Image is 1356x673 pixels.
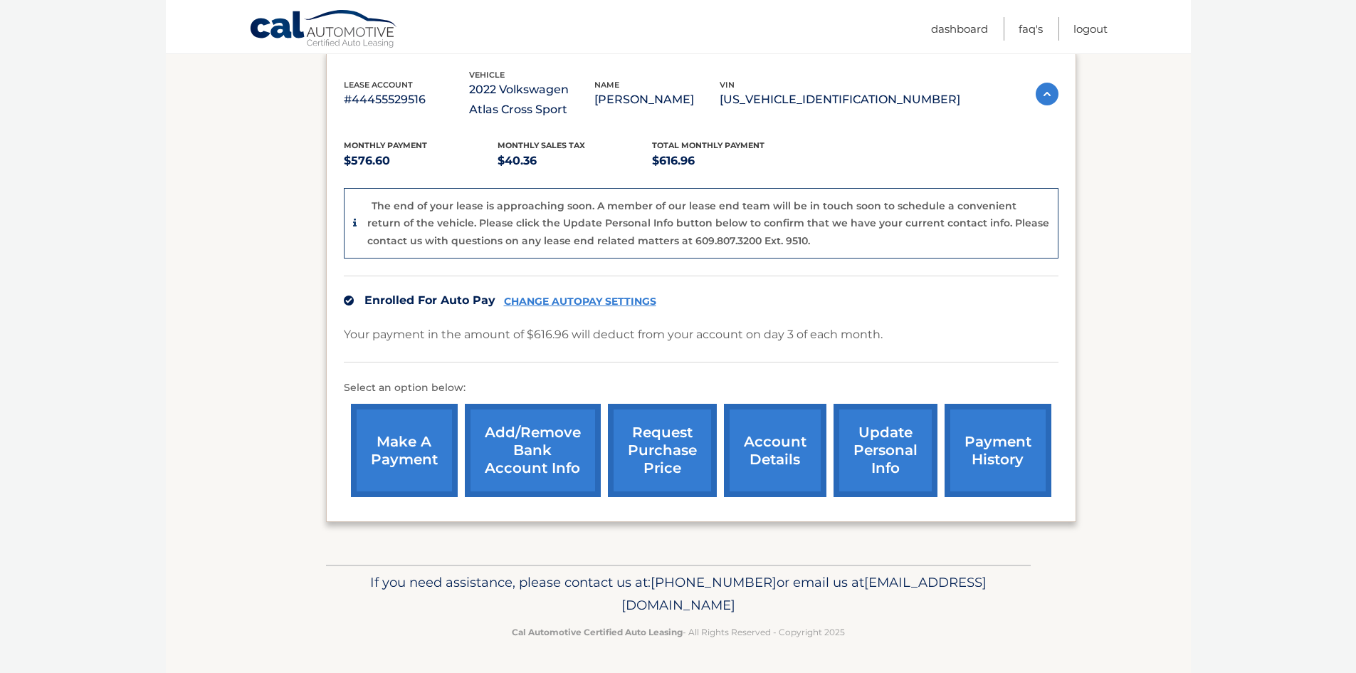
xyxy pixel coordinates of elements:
[344,380,1058,397] p: Select an option below:
[465,404,601,497] a: Add/Remove bank account info
[931,17,988,41] a: Dashboard
[344,296,354,306] img: check.svg
[652,151,806,171] p: $616.96
[1019,17,1043,41] a: FAQ's
[469,80,594,120] p: 2022 Volkswagen Atlas Cross Sport
[512,627,683,637] strong: Cal Automotive Certified Auto Leasing
[344,80,413,90] span: lease account
[344,325,883,345] p: Your payment in the amount of $616.96 will deduct from your account on day 3 of each month.
[594,90,720,110] p: [PERSON_NAME]
[621,574,987,613] span: [EMAIL_ADDRESS][DOMAIN_NAME]
[720,90,960,110] p: [US_VEHICLE_IDENTIFICATION_NUMBER]
[344,151,498,171] p: $576.60
[344,90,469,110] p: #44455529516
[720,80,735,90] span: vin
[945,404,1051,497] a: payment history
[367,199,1049,247] p: The end of your lease is approaching soon. A member of our lease end team will be in touch soon t...
[249,9,399,51] a: Cal Automotive
[504,296,656,308] a: CHANGE AUTOPAY SETTINGS
[335,571,1021,617] p: If you need assistance, please contact us at: or email us at
[351,404,458,497] a: make a payment
[834,404,937,497] a: update personal info
[498,151,652,171] p: $40.36
[651,574,777,590] span: [PHONE_NUMBER]
[652,140,764,150] span: Total Monthly Payment
[335,625,1021,640] p: - All Rights Reserved - Copyright 2025
[498,140,585,150] span: Monthly sales Tax
[594,80,619,90] span: name
[1036,83,1058,105] img: accordion-active.svg
[469,70,505,80] span: vehicle
[1073,17,1108,41] a: Logout
[608,404,717,497] a: request purchase price
[724,404,826,497] a: account details
[344,140,427,150] span: Monthly Payment
[364,293,495,307] span: Enrolled For Auto Pay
